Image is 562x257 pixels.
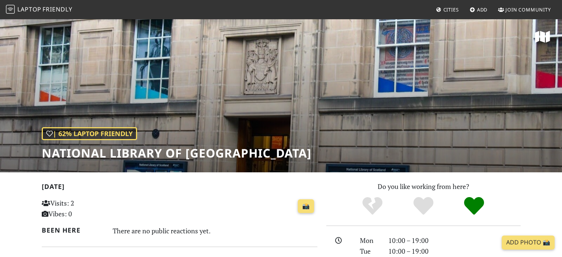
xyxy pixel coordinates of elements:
span: Add [477,6,488,13]
span: Friendly [42,5,72,13]
h2: [DATE] [42,183,317,193]
a: Join Community [495,3,554,16]
span: Join Community [505,6,551,13]
div: 10:00 – 19:00 [384,235,525,246]
div: Tue [355,246,384,257]
h1: National Library of [GEOGRAPHIC_DATA] [42,146,311,160]
div: Mon [355,235,384,246]
a: Cities [433,3,462,16]
div: | 62% Laptop Friendly [42,127,137,140]
p: Visits: 2 Vibes: 0 [42,198,128,219]
span: Laptop [17,5,41,13]
div: Yes [398,196,449,216]
h2: Been here [42,226,104,234]
a: Add Photo 📸 [502,236,555,250]
img: LaptopFriendly [6,5,15,14]
div: 10:00 – 19:00 [384,246,525,257]
a: 📸 [298,199,314,213]
a: LaptopFriendly LaptopFriendly [6,3,72,16]
p: Do you like working from here? [326,181,521,192]
div: No [347,196,398,216]
div: Definitely! [449,196,500,216]
div: There are no public reactions yet. [113,225,317,237]
a: Add [467,3,491,16]
span: Cities [443,6,459,13]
